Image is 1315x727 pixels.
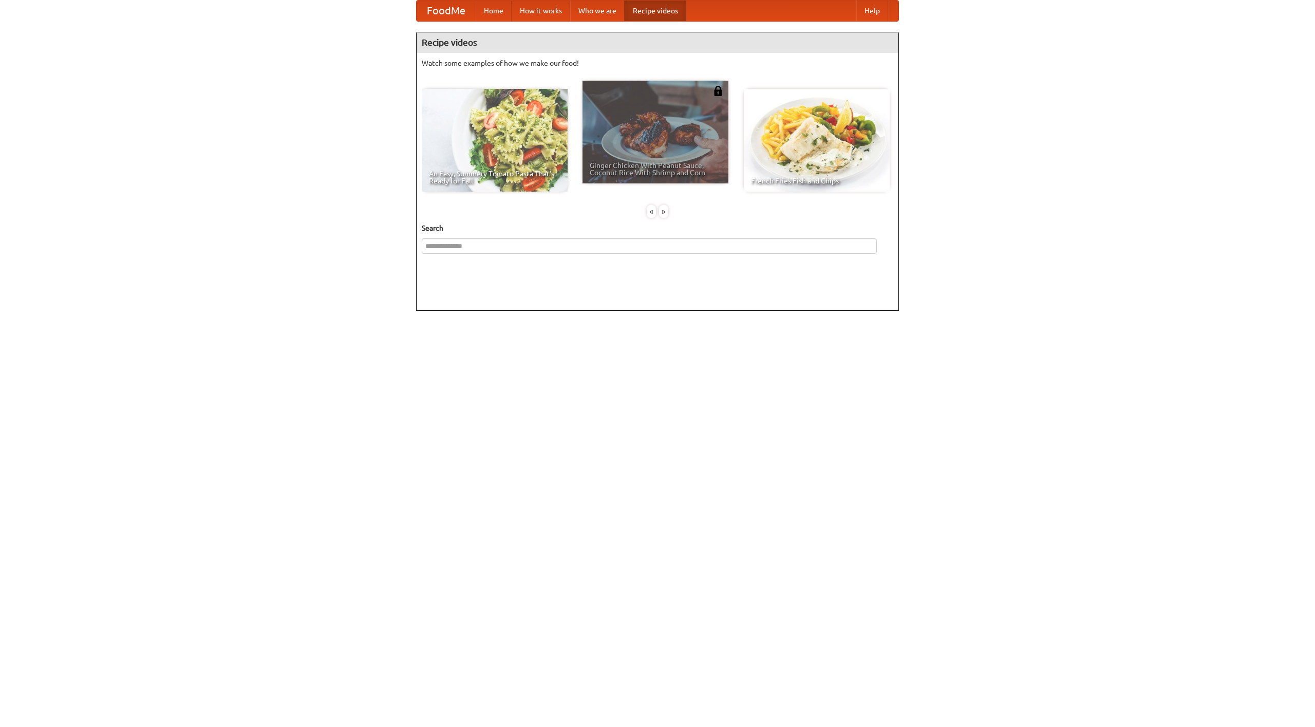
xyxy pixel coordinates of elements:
[422,58,893,68] p: Watch some examples of how we make our food!
[422,89,568,192] a: An Easy, Summery Tomato Pasta That's Ready for Fall
[476,1,512,21] a: Home
[512,1,570,21] a: How it works
[647,205,656,218] div: «
[417,1,476,21] a: FoodMe
[429,170,560,184] span: An Easy, Summery Tomato Pasta That's Ready for Fall
[856,1,888,21] a: Help
[713,86,723,96] img: 483408.png
[744,89,890,192] a: French Fries Fish and Chips
[422,223,893,233] h5: Search
[570,1,625,21] a: Who we are
[659,205,668,218] div: »
[417,32,898,53] h4: Recipe videos
[625,1,686,21] a: Recipe videos
[751,177,882,184] span: French Fries Fish and Chips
